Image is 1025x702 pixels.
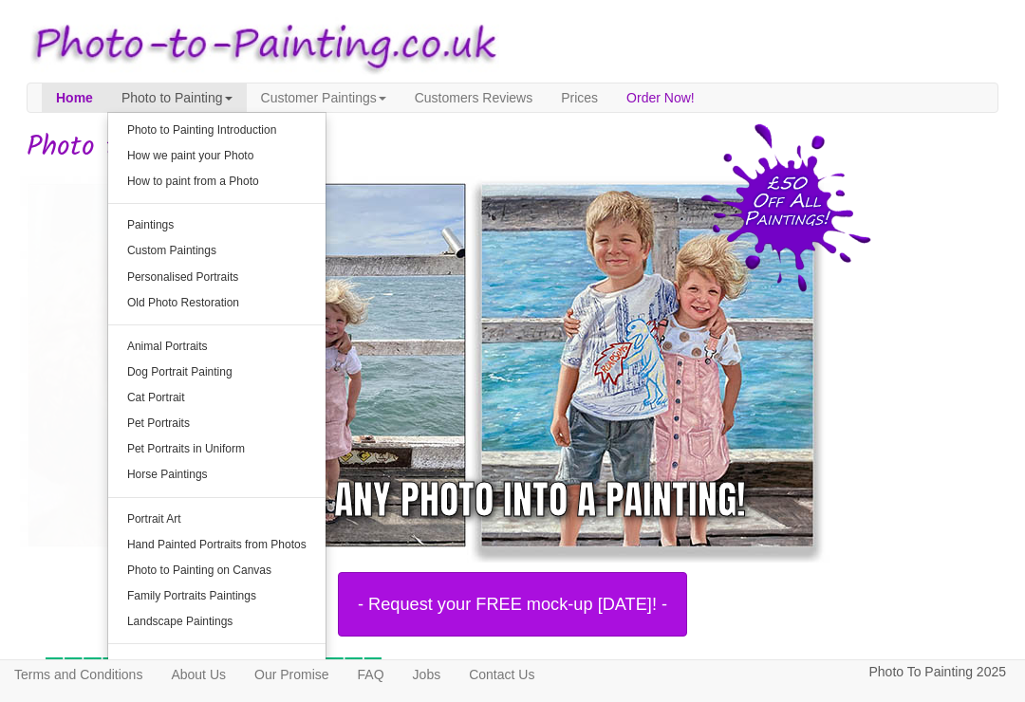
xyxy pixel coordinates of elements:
[251,471,746,528] div: Turn any photo into a painting!
[108,583,326,609] a: Family Portraits Paintings
[108,290,326,316] a: Old Photo Restoration
[42,83,107,112] a: Home
[108,558,326,583] a: Photo to Painting on Canvas
[108,507,326,532] a: Portrait Art
[247,83,401,112] a: Customer Paintings
[108,436,326,462] a: Pet Portraits in Uniform
[12,168,724,563] img: Oil painting of a dog
[108,118,326,143] a: Photo to Painting Introduction
[107,83,247,112] a: Photo to Painting
[108,609,326,635] a: Landscape Paintings
[108,532,326,558] a: Hand Painted Portraits from Photos
[157,660,240,689] a: About Us
[108,169,326,194] a: How to paint from a Photo
[344,660,399,689] a: FAQ
[17,9,503,83] img: Photo to Painting
[118,168,829,563] img: children-small.jpg
[108,360,326,385] a: Dog Portrait Painting
[108,411,326,436] a: Pet Portraits
[108,212,326,238] a: Paintings
[108,238,326,264] a: Custom Paintings
[108,462,326,488] a: Horse Paintings
[399,660,456,689] a: Jobs
[108,385,326,411] a: Cat Portrait
[108,143,326,169] a: How we paint your Photo
[612,83,709,112] a: Order Now!
[401,83,547,112] a: Customers Reviews
[27,132,998,163] h1: Photo to Painting
[46,657,140,674] img: 5 of out 5 stars
[108,653,326,678] a: Gift Ideas for Her
[108,265,326,290] a: Personalised Portraits
[338,572,687,637] button: - Request your FREE mock-up [DATE]! -
[108,334,326,360] a: Animal Portraits
[455,660,549,689] a: Contact Us
[868,660,1006,684] p: Photo To Painting 2025
[547,83,612,112] a: Prices
[288,657,382,674] img: 5 of out 5 stars
[240,660,344,689] a: Our Promise
[700,123,871,292] img: 50 pound price drop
